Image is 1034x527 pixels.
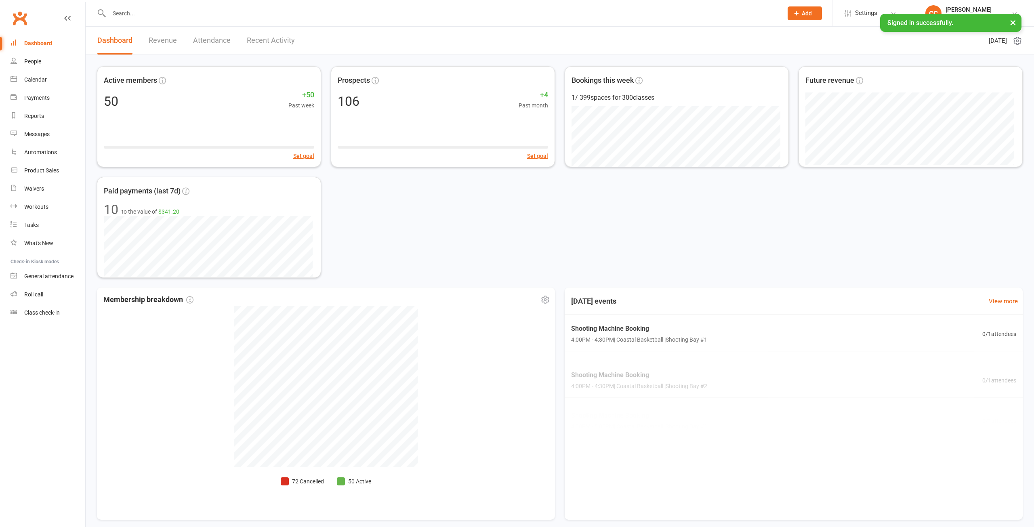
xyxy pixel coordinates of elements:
[158,208,179,215] span: $341.20
[946,13,992,21] div: Coastal Basketball
[11,162,85,180] a: Product Sales
[24,309,60,316] div: Class check-in
[571,410,707,420] span: Shooting Machine Booking
[571,513,707,524] span: Shooting Machine Booking
[571,491,707,500] span: 5:00PM - 5:30PM | Coastal Basketball | Shooting Bay #1
[11,216,85,234] a: Tasks
[11,234,85,252] a: What's New
[571,456,707,465] span: 4:30PM - 5:00PM | Coastal Basketball | Shooting Bay #2
[11,89,85,107] a: Payments
[11,304,85,322] a: Class kiosk mode
[24,291,43,298] div: Roll call
[288,101,314,110] span: Past week
[11,52,85,71] a: People
[97,27,132,55] a: Dashboard
[10,8,30,28] a: Clubworx
[104,203,118,216] div: 10
[565,294,623,309] h3: [DATE] events
[24,76,47,83] div: Calendar
[288,89,314,101] span: +50
[293,151,314,160] button: Set goal
[337,477,371,486] li: 50 Active
[24,204,48,210] div: Workouts
[104,95,118,108] div: 50
[104,75,157,86] span: Active members
[527,151,548,160] button: Set goal
[982,485,1016,494] span: 0 / 1 attendees
[982,416,1016,425] span: 0 / 1 attendees
[982,329,1016,338] span: 0 / 1 attendees
[24,185,44,192] div: Waivers
[805,75,854,86] span: Future revenue
[193,27,231,55] a: Attendance
[572,92,782,103] div: 1 / 399 spaces for 300 classes
[24,131,50,137] div: Messages
[571,370,707,380] span: Shooting Machine Booking
[11,107,85,125] a: Reports
[122,207,179,216] span: to the value of
[989,296,1018,306] a: View more
[1006,14,1020,31] button: ×
[24,94,50,101] div: Payments
[11,180,85,198] a: Waivers
[281,477,324,486] li: 72 Cancelled
[338,95,359,108] div: 106
[989,36,1007,46] span: [DATE]
[149,27,177,55] a: Revenue
[11,286,85,304] a: Roll call
[946,6,992,13] div: [PERSON_NAME]
[24,273,74,279] div: General attendance
[982,376,1016,384] span: 0 / 1 attendees
[855,4,877,22] span: Settings
[788,6,822,20] button: Add
[24,222,39,228] div: Tasks
[24,58,41,65] div: People
[571,323,707,334] span: Shooting Machine Booking
[24,240,53,246] div: What's New
[519,101,548,110] span: Past month
[571,335,707,344] span: 4:00PM - 4:30PM | Coastal Basketball | Shooting Bay #1
[982,451,1016,460] span: 0 / 1 attendees
[24,167,59,174] div: Product Sales
[571,422,707,431] span: 4:30PM - 5:00PM | Coastal Basketball | Shooting Bay #1
[802,10,812,17] span: Add
[887,19,953,27] span: Signed in successfully.
[104,185,181,197] span: Paid payments (last 7d)
[247,27,295,55] a: Recent Activity
[571,382,707,391] span: 4:00PM - 4:30PM | Coastal Basketball | Shooting Bay #2
[24,113,44,119] div: Reports
[11,198,85,216] a: Workouts
[519,89,548,101] span: +4
[24,40,52,46] div: Dashboard
[571,445,707,455] span: Shooting Machine Booking
[925,5,942,21] div: CC
[107,8,777,19] input: Search...
[11,34,85,52] a: Dashboard
[338,75,370,86] span: Prospects
[11,71,85,89] a: Calendar
[11,267,85,286] a: General attendance kiosk mode
[11,125,85,143] a: Messages
[572,75,634,86] span: Bookings this week
[24,149,57,155] div: Automations
[11,143,85,162] a: Automations
[103,294,193,306] span: Membership breakdown
[571,479,707,489] span: Shooting Machine Booking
